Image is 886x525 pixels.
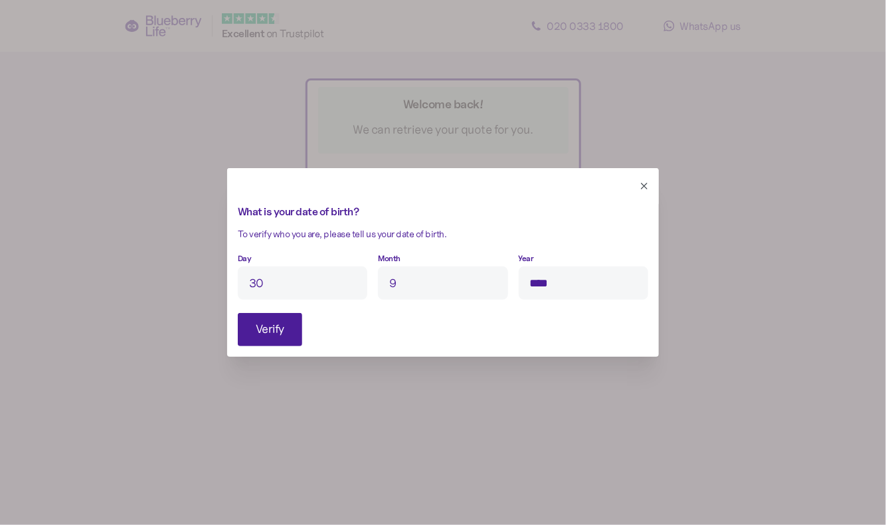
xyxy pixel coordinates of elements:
[378,253,400,265] label: Month
[238,204,648,221] div: What is your date of birth?
[519,253,534,265] label: Year
[238,253,252,265] label: Day
[238,313,302,346] button: Verify
[238,227,648,242] div: To verify who you are, please tell us your date of birth.
[256,314,284,346] span: Verify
